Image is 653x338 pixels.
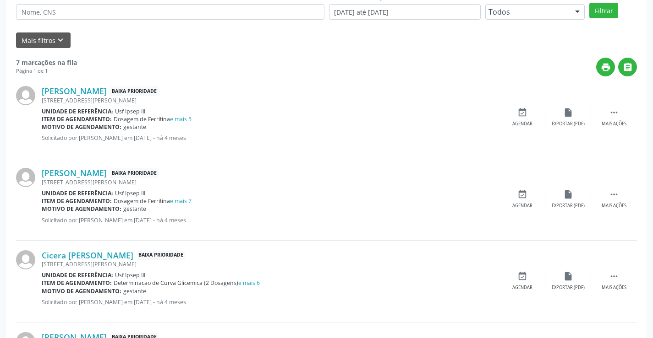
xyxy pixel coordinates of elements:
[609,107,619,118] i: 
[42,216,499,224] p: Solicitado por [PERSON_NAME] em [DATE] - há 4 meses
[42,205,121,213] b: Motivo de agendamento:
[563,107,573,118] i: insert_drive_file
[114,279,260,287] span: Determinacao de Curva Glicemica (2 Dosagens)
[16,250,35,269] img: img
[552,203,585,209] div: Exportar (PDF)
[552,284,585,291] div: Exportar (PDF)
[42,298,499,306] p: Solicitado por [PERSON_NAME] em [DATE] - há 4 meses
[16,67,77,75] div: Página 1 de 1
[110,168,159,178] span: Baixa Prioridade
[42,260,499,268] div: [STREET_ADDRESS][PERSON_NAME]
[609,271,619,281] i: 
[601,62,611,72] i: print
[42,134,499,142] p: Solicitado por [PERSON_NAME] em [DATE] - há 4 meses
[552,121,585,127] div: Exportar (PDF)
[115,107,145,115] span: Usf Ipsep III
[123,123,146,131] span: gestante
[596,58,615,76] button: print
[42,86,107,96] a: [PERSON_NAME]
[42,123,121,131] b: Motivo de agendamento:
[623,62,633,72] i: 
[42,197,112,205] b: Item de agendamento:
[42,189,113,197] b: Unidade de referência:
[517,189,527,199] i: event_available
[602,203,626,209] div: Mais ações
[16,32,71,48] button: Mais filtroskeyboard_arrow_down
[517,107,527,118] i: event_available
[512,203,532,209] div: Agendar
[16,86,35,105] img: img
[563,189,573,199] i: insert_drive_file
[123,287,146,295] span: gestante
[488,7,566,16] span: Todos
[602,284,626,291] div: Mais ações
[42,97,499,104] div: [STREET_ADDRESS][PERSON_NAME]
[563,271,573,281] i: insert_drive_file
[42,178,499,186] div: [STREET_ADDRESS][PERSON_NAME]
[602,121,626,127] div: Mais ações
[238,279,260,287] a: e mais 6
[589,3,618,18] button: Filtrar
[42,250,133,260] a: Cicera [PERSON_NAME]
[114,115,192,123] span: Dosagem de Ferritina
[115,271,145,279] span: Usf Ipsep III
[110,86,159,96] span: Baixa Prioridade
[137,251,185,260] span: Baixa Prioridade
[123,205,146,213] span: gestante
[42,279,112,287] b: Item de agendamento:
[42,168,107,178] a: [PERSON_NAME]
[55,35,66,45] i: keyboard_arrow_down
[16,168,35,187] img: img
[42,287,121,295] b: Motivo de agendamento:
[618,58,637,76] button: 
[16,4,324,20] input: Nome, CNS
[115,189,145,197] span: Usf Ipsep III
[42,271,113,279] b: Unidade de referência:
[517,271,527,281] i: event_available
[329,4,481,20] input: Selecione um intervalo
[170,115,192,123] a: e mais 5
[512,121,532,127] div: Agendar
[16,58,77,67] strong: 7 marcações na fila
[42,115,112,123] b: Item de agendamento:
[42,107,113,115] b: Unidade de referência:
[609,189,619,199] i: 
[512,284,532,291] div: Agendar
[114,197,192,205] span: Dosagem de Ferritina
[170,197,192,205] a: e mais 7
